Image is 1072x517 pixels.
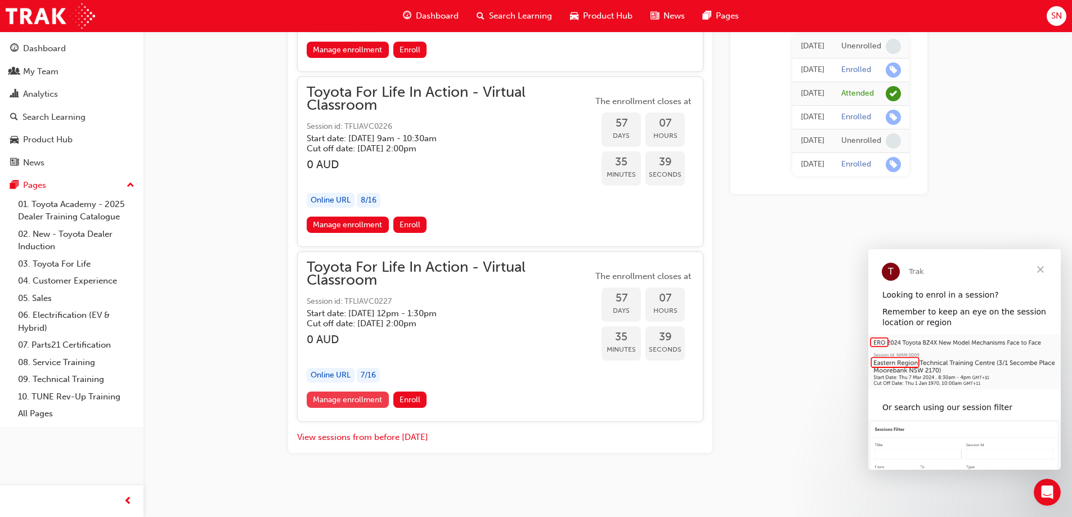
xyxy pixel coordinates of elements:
[801,111,824,124] div: Mon Mar 27 2023 22:00:00 GMT+0800 (Australian Western Standard Time)
[602,168,641,181] span: Minutes
[14,272,139,290] a: 04. Customer Experience
[645,156,685,169] span: 39
[477,9,485,23] span: search-icon
[602,117,641,130] span: 57
[127,178,134,193] span: up-icon
[23,65,59,78] div: My Team
[801,87,824,100] div: Mon May 08 2023 22:00:00 GMT+0800 (Australian Western Standard Time)
[14,196,139,226] a: 01. Toyota Academy - 2025 Dealer Training Catalogue
[10,89,19,100] span: chart-icon
[886,62,901,78] span: learningRecordVerb_ENROLL-icon
[297,431,428,444] button: View sessions from before [DATE]
[23,88,58,101] div: Analytics
[651,9,659,23] span: news-icon
[570,9,578,23] span: car-icon
[307,392,389,408] a: Manage enrollment
[307,42,389,58] a: Manage enrollment
[10,135,19,145] span: car-icon
[307,158,593,171] h3: 0 AUD
[5,175,139,196] button: Pages
[886,39,901,54] span: learningRecordVerb_NONE-icon
[14,290,139,307] a: 05. Sales
[703,9,711,23] span: pages-icon
[602,156,641,169] span: 35
[307,193,355,208] div: Online URL
[400,220,420,230] span: Enroll
[645,343,685,356] span: Seconds
[801,64,824,77] div: Tue Feb 11 2025 12:25:49 GMT+0800 (Australian Western Standard Time)
[593,95,694,108] span: The enrollment closes at
[14,388,139,406] a: 10. TUNE Rev-Up Training
[393,42,427,58] button: Enroll
[400,395,420,404] span: Enroll
[716,10,739,23] span: Pages
[886,110,901,125] span: learningRecordVerb_ENROLL-icon
[602,292,641,305] span: 57
[841,41,881,52] div: Unenrolled
[645,168,685,181] span: Seconds
[307,86,694,237] button: Toyota For Life In Action - Virtual ClassroomSession id: TFLIAVC0226Start date: [DATE] 9am - 10:3...
[886,157,901,172] span: learningRecordVerb_ENROLL-icon
[23,179,46,192] div: Pages
[10,181,19,191] span: pages-icon
[489,10,552,23] span: Search Learning
[307,308,575,318] h5: Start date: [DATE] 12pm - 1:30pm
[307,333,593,346] h3: 0 AUD
[23,111,86,124] div: Search Learning
[561,5,642,28] a: car-iconProduct Hub
[801,134,824,147] div: Wed Mar 01 2023 22:00:00 GMT+0800 (Australian Western Standard Time)
[394,5,468,28] a: guage-iconDashboard
[868,249,1061,470] iframe: Intercom live chat message
[307,217,389,233] a: Manage enrollment
[393,217,427,233] button: Enroll
[10,44,19,54] span: guage-icon
[645,304,685,317] span: Hours
[14,307,139,336] a: 06. Electrification (EV & Hybrid)
[5,129,139,150] a: Product Hub
[5,152,139,173] a: News
[393,392,427,408] button: Enroll
[841,88,874,99] div: Attended
[468,5,561,28] a: search-iconSearch Learning
[602,129,641,142] span: Days
[307,318,575,329] h5: Cut off date: [DATE] 2:00pm
[801,40,824,53] div: Tue Feb 11 2025 12:26:17 GMT+0800 (Australian Western Standard Time)
[663,10,685,23] span: News
[14,255,139,273] a: 03. Toyota For Life
[5,84,139,105] a: Analytics
[307,143,575,154] h5: Cut off date: [DATE] 2:00pm
[357,368,380,383] div: 7 / 16
[645,292,685,305] span: 07
[602,331,641,344] span: 35
[5,36,139,175] button: DashboardMy TeamAnalyticsSearch LearningProduct HubNews
[23,42,66,55] div: Dashboard
[5,38,139,59] a: Dashboard
[307,368,355,383] div: Online URL
[1051,10,1062,23] span: SN
[642,5,694,28] a: news-iconNews
[357,193,380,208] div: 8 / 16
[23,133,73,146] div: Product Hub
[23,156,44,169] div: News
[5,107,139,128] a: Search Learning
[10,158,19,168] span: news-icon
[841,65,871,75] div: Enrolled
[307,120,593,133] span: Session id: TFLIAVC0226
[10,113,18,123] span: search-icon
[307,261,694,412] button: Toyota For Life In Action - Virtual ClassroomSession id: TFLIAVC0227Start date: [DATE] 12pm - 1:3...
[14,354,139,371] a: 08. Service Training
[841,112,871,123] div: Enrolled
[645,117,685,130] span: 07
[602,304,641,317] span: Days
[307,261,593,286] span: Toyota For Life In Action - Virtual Classroom
[5,61,139,82] a: My Team
[403,9,411,23] span: guage-icon
[6,3,95,29] a: Trak
[14,226,139,255] a: 02. New - Toyota Dealer Induction
[307,295,593,308] span: Session id: TFLIAVC0227
[124,494,132,509] span: prev-icon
